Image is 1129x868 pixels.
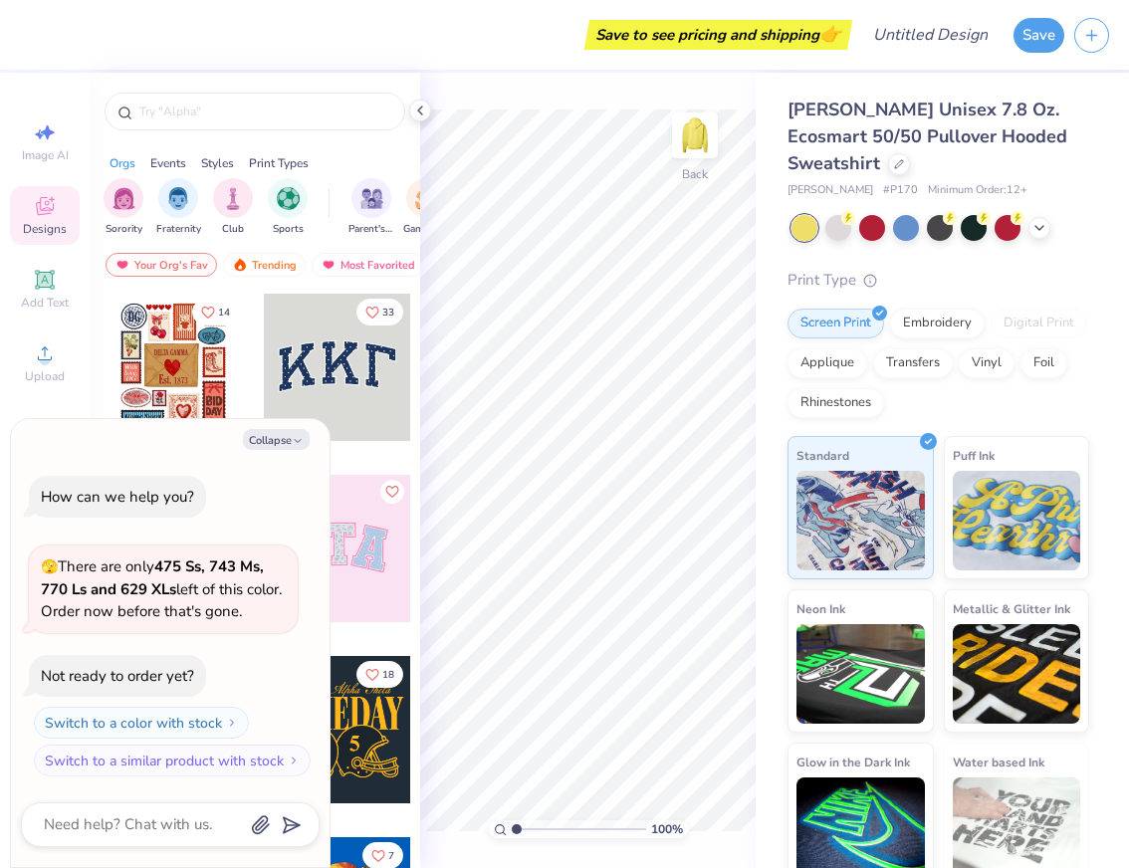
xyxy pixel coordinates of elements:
div: Most Favorited [312,253,424,277]
span: 👉 [819,22,841,46]
span: [PERSON_NAME] Unisex 7.8 Oz. Ecosmart 50/50 Pullover Hooded Sweatshirt [788,98,1067,175]
div: filter for Fraternity [156,178,201,237]
div: Orgs [110,154,135,172]
button: Switch to a color with stock [34,707,249,739]
button: filter button [268,178,308,237]
div: Events [150,154,186,172]
span: Parent's Weekend [348,222,394,237]
div: filter for Sports [268,178,308,237]
span: 100 % [651,820,683,838]
div: Embroidery [890,309,985,338]
div: Save to see pricing and shipping [589,20,847,50]
strong: 475 Ss, 743 Ms, 770 Ls and 629 XLs [41,556,264,599]
span: Add Text [21,295,69,311]
div: Rhinestones [788,388,884,418]
img: Metallic & Glitter Ink [953,624,1081,724]
img: Parent's Weekend Image [360,187,383,210]
button: filter button [213,178,253,237]
span: Metallic & Glitter Ink [953,598,1070,619]
button: Like [380,480,404,504]
div: Foil [1020,348,1067,378]
img: most_fav.gif [114,258,130,272]
img: Switch to a color with stock [226,717,238,729]
div: Print Types [249,154,309,172]
img: Neon Ink [796,624,925,724]
button: Switch to a similar product with stock [34,745,311,776]
span: 33 [382,308,394,318]
span: Neon Ink [796,598,845,619]
img: most_fav.gif [321,258,337,272]
span: Glow in the Dark Ink [796,752,910,772]
span: Water based Ink [953,752,1044,772]
img: Game Day Image [415,187,438,210]
img: Back [675,115,715,155]
div: filter for Sorority [104,178,143,237]
button: Save [1014,18,1064,53]
span: Standard [796,445,849,466]
div: Not ready to order yet? [41,666,194,686]
span: 🫣 [41,557,58,576]
span: Fraternity [156,222,201,237]
button: Collapse [243,429,310,450]
img: Standard [796,471,925,570]
span: Club [222,222,244,237]
div: Styles [201,154,234,172]
div: filter for Parent's Weekend [348,178,394,237]
img: Club Image [222,187,244,210]
div: Digital Print [991,309,1087,338]
div: Print Type [788,269,1089,292]
span: Upload [25,368,65,384]
div: Your Org's Fav [106,253,217,277]
div: Back [682,165,708,183]
div: filter for Game Day [403,178,449,237]
span: Game Day [403,222,449,237]
span: Image AI [22,147,69,163]
input: Try "Alpha" [137,102,392,121]
img: Fraternity Image [167,187,189,210]
span: Designs [23,221,67,237]
button: filter button [348,178,394,237]
button: Like [192,299,239,325]
img: Switch to a similar product with stock [288,755,300,766]
span: Minimum Order: 12 + [928,182,1027,199]
button: Like [356,661,403,688]
button: Like [356,299,403,325]
span: Sorority [106,222,142,237]
span: 7 [388,851,394,861]
div: Trending [223,253,306,277]
button: filter button [104,178,143,237]
button: filter button [403,178,449,237]
button: filter button [156,178,201,237]
span: 14 [218,308,230,318]
div: Transfers [873,348,953,378]
div: How can we help you? [41,487,194,507]
img: trending.gif [232,258,248,272]
div: Applique [788,348,867,378]
img: Sorority Image [113,187,135,210]
div: filter for Club [213,178,253,237]
div: Vinyl [959,348,1015,378]
span: Sports [273,222,304,237]
img: Puff Ink [953,471,1081,570]
span: 18 [382,670,394,680]
span: Puff Ink [953,445,995,466]
span: [PERSON_NAME] [788,182,873,199]
img: Sports Image [277,187,300,210]
span: # P170 [883,182,918,199]
input: Untitled Design [857,15,1004,55]
div: Screen Print [788,309,884,338]
span: There are only left of this color. Order now before that's gone. [41,556,282,621]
